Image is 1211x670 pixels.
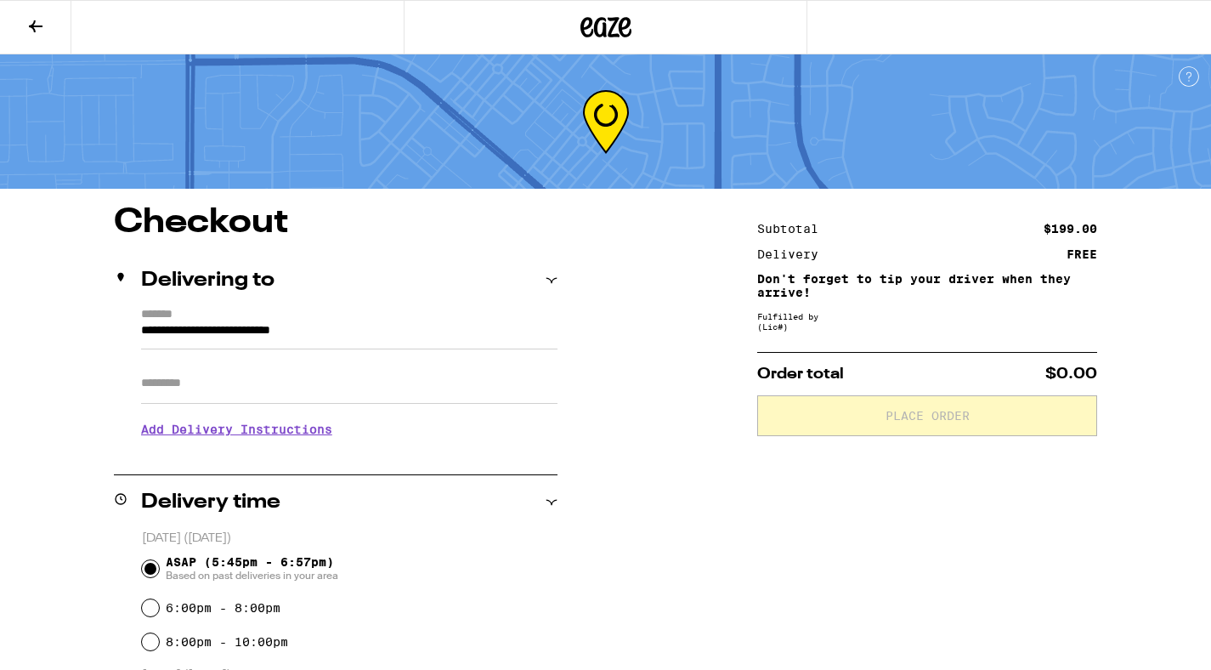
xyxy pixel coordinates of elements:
[142,531,557,547] p: [DATE] ([DATE])
[141,270,274,291] h2: Delivering to
[166,569,338,582] span: Based on past deliveries in your area
[757,311,1097,332] div: Fulfilled by (Lic# )
[757,395,1097,436] button: Place Order
[757,248,830,260] div: Delivery
[141,492,280,513] h2: Delivery time
[166,635,288,649] label: 8:00pm - 10:00pm
[757,272,1097,299] p: Don't forget to tip your driver when they arrive!
[141,410,557,449] h3: Add Delivery Instructions
[757,223,830,235] div: Subtotal
[166,601,280,615] label: 6:00pm - 8:00pm
[886,410,970,422] span: Place Order
[114,206,557,240] h1: Checkout
[1044,223,1097,235] div: $199.00
[1045,366,1097,382] span: $0.00
[757,366,844,382] span: Order total
[141,449,557,463] p: We'll contact you at [PHONE_NUMBER] when we arrive
[1067,248,1097,260] div: FREE
[166,555,338,582] span: ASAP (5:45pm - 6:57pm)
